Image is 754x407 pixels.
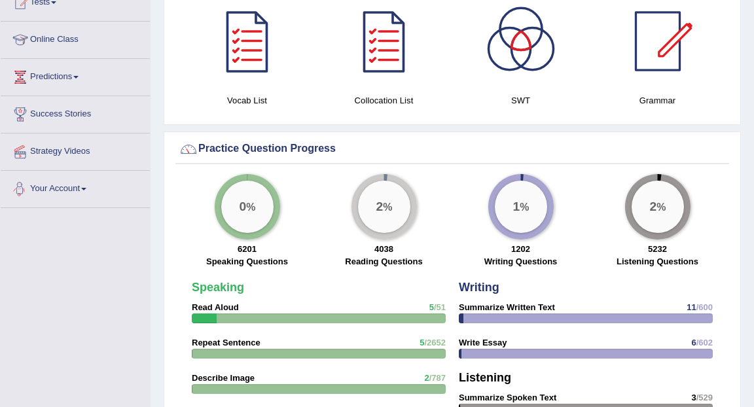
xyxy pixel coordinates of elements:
big: 2 [649,200,656,214]
h4: SWT [459,94,583,107]
span: 5 [420,338,424,347]
div: % [221,181,274,233]
strong: Repeat Sentence [192,338,260,347]
big: 1 [512,200,520,214]
div: % [358,181,410,233]
span: /787 [429,373,446,383]
div: % [495,181,547,233]
span: /600 [696,302,713,312]
strong: Listening [459,371,511,384]
strong: Describe Image [192,373,255,383]
span: /2652 [424,338,446,347]
strong: 1202 [511,244,530,254]
a: Your Account [1,171,150,203]
strong: Summarize Written Text [459,302,555,312]
strong: Writing [459,281,499,294]
h4: Collocation List [322,94,446,107]
strong: Read Aloud [192,302,239,312]
big: 2 [376,200,383,214]
h4: Grammar [596,94,719,107]
span: 3 [691,393,696,402]
div: % [632,181,684,233]
a: Strategy Videos [1,133,150,166]
span: 6 [691,338,696,347]
strong: Write Essay [459,338,507,347]
span: /602 [696,338,713,347]
a: Predictions [1,59,150,92]
a: Online Class [1,22,150,54]
h4: Vocab List [185,94,309,107]
label: Reading Questions [345,255,422,268]
strong: 6201 [238,244,257,254]
strong: 4038 [374,244,393,254]
big: 0 [239,200,246,214]
span: 11 [687,302,696,312]
span: 5 [429,302,434,312]
div: Practice Question Progress [179,139,726,159]
span: /529 [696,393,713,402]
strong: Summarize Spoken Text [459,393,556,402]
a: Success Stories [1,96,150,129]
span: 2 [424,373,429,383]
label: Writing Questions [484,255,558,268]
strong: Speaking [192,281,244,294]
strong: 5232 [648,244,667,254]
label: Speaking Questions [206,255,288,268]
span: /51 [434,302,446,312]
label: Listening Questions [617,255,698,268]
